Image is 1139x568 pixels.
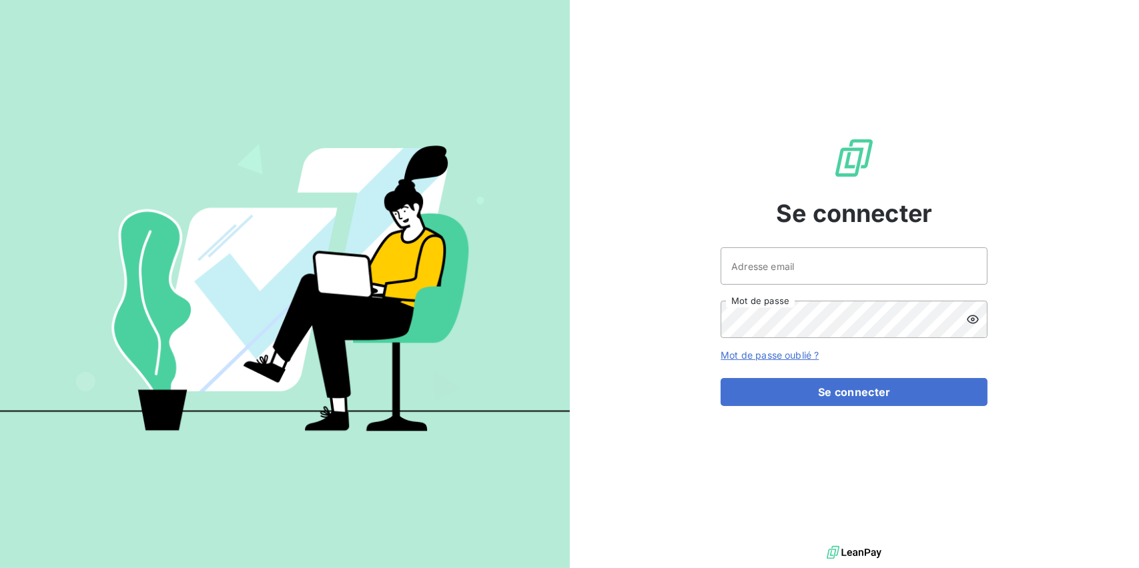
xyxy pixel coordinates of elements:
[827,543,881,563] img: logo
[721,378,988,406] button: Se connecter
[721,247,988,285] input: placeholder
[721,349,819,361] a: Mot de passe oublié ?
[776,195,932,231] span: Se connecter
[833,137,875,179] img: Logo LeanPay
